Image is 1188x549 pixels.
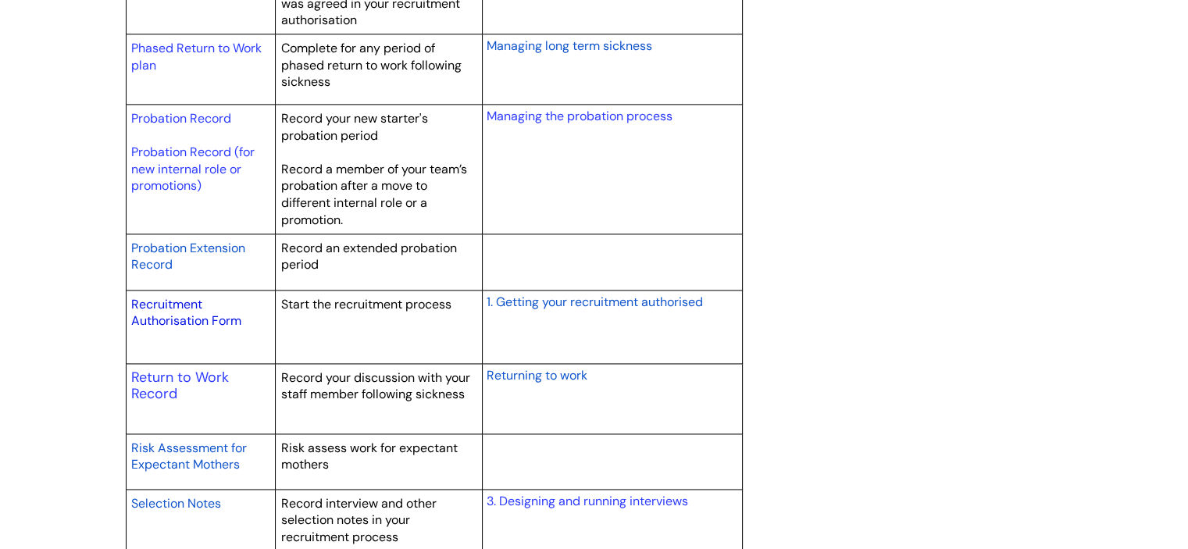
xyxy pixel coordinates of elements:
[281,161,467,228] span: Record a member of your team’s probation after a move to different internal role or a promotion.
[131,495,221,512] span: Selection Notes
[131,438,247,474] a: Risk Assessment for Expectant Mothers
[281,495,437,545] span: Record interview and other selection notes in your recruitment process
[131,238,245,274] a: Probation Extension Record
[281,369,470,403] span: Record your discussion with your staff member following sickness
[281,110,428,144] span: Record your new starter's probation period
[131,240,245,273] span: Probation Extension Record
[281,40,462,90] span: Complete for any period of phased return to work following sickness
[131,440,247,473] span: Risk Assessment for Expectant Mothers
[486,108,672,124] a: Managing the probation process
[281,240,457,273] span: Record an extended probation period
[486,292,702,311] a: 1. Getting your recruitment authorised
[131,368,229,404] a: Return to Work Record
[131,144,255,194] a: Probation Record (for new internal role or promotions)
[486,36,651,55] a: Managing long term sickness
[281,440,458,473] span: Risk assess work for expectant mothers
[131,40,262,73] a: Phased Return to Work plan
[486,365,587,384] a: Returning to work
[486,37,651,54] span: Managing long term sickness
[131,110,231,127] a: Probation Record
[281,296,451,312] span: Start the recruitment process
[486,294,702,310] span: 1. Getting your recruitment authorised
[131,296,241,330] a: Recruitment Authorisation Form
[486,367,587,383] span: Returning to work
[486,493,687,509] a: 3. Designing and running interviews
[131,494,221,512] a: Selection Notes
